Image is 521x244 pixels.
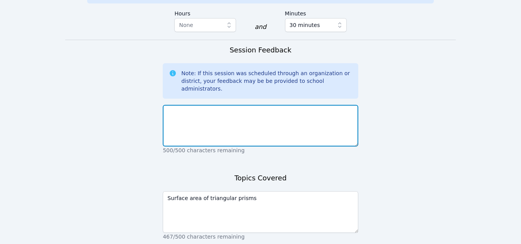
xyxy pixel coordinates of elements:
[229,45,291,56] h3: Session Feedback
[285,18,347,32] button: 30 minutes
[174,7,236,18] label: Hours
[163,146,358,154] p: 500/500 characters remaining
[174,18,236,32] button: None
[255,22,266,32] div: and
[285,7,347,18] label: Minutes
[163,191,358,233] textarea: Surface area of triangular prisms
[163,233,358,241] p: 467/500 characters remaining
[179,22,193,28] span: None
[290,20,320,30] span: 30 minutes
[234,173,287,183] h3: Topics Covered
[181,69,352,93] div: Note: If this session was scheduled through an organization or district, your feedback may be be ...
